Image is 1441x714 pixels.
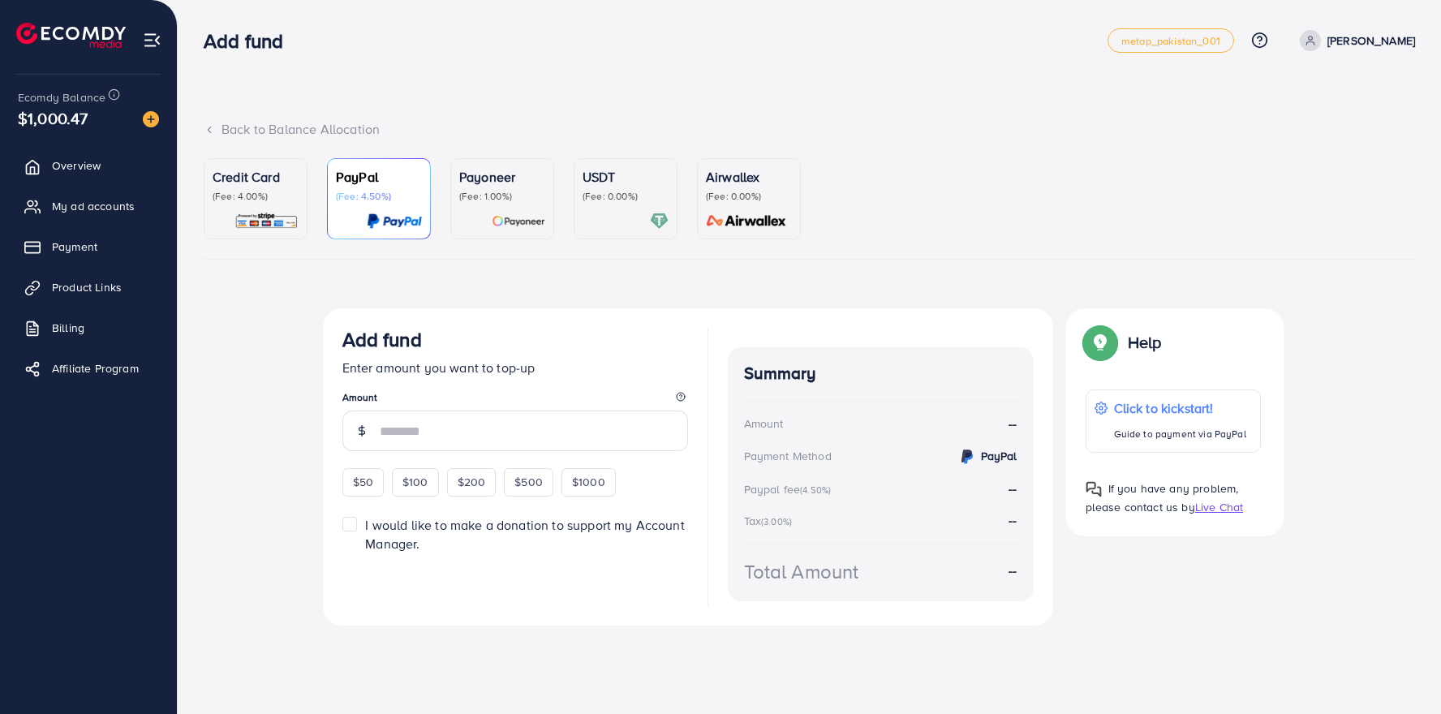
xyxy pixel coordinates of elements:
strong: -- [1009,511,1017,529]
span: $1000 [572,474,605,490]
span: Billing [52,320,84,336]
span: I would like to make a donation to support my Account Manager. [365,516,684,553]
p: (Fee: 1.00%) [459,190,545,203]
p: (Fee: 0.00%) [706,190,792,203]
p: (Fee: 0.00%) [583,190,669,203]
img: Popup guide [1086,328,1115,357]
span: $1,000.47 [18,106,88,130]
strong: -- [1009,561,1017,580]
img: Popup guide [1086,481,1102,497]
img: logo [16,23,126,48]
p: Click to kickstart! [1114,398,1246,418]
a: My ad accounts [12,190,165,222]
div: Tax [744,513,798,529]
a: [PERSON_NAME] [1293,30,1415,51]
a: Affiliate Program [12,352,165,385]
img: credit [957,447,977,467]
a: Overview [12,149,165,182]
span: Overview [52,157,101,174]
legend: Amount [342,390,688,411]
div: Paypal fee [744,481,837,497]
img: card [234,212,299,230]
span: $100 [402,474,428,490]
span: $50 [353,474,373,490]
strong: -- [1009,480,1017,497]
p: Guide to payment via PayPal [1114,424,1246,444]
span: Affiliate Program [52,360,139,376]
img: card [650,212,669,230]
img: card [367,212,422,230]
p: PayPal [336,167,422,187]
span: $500 [514,474,543,490]
p: (Fee: 4.50%) [336,190,422,203]
p: USDT [583,167,669,187]
small: (4.50%) [800,484,831,497]
span: Payment [52,239,97,255]
span: Ecomdy Balance [18,89,105,105]
p: Credit Card [213,167,299,187]
p: Payoneer [459,167,545,187]
p: [PERSON_NAME] [1327,31,1415,50]
a: Product Links [12,271,165,303]
strong: -- [1009,415,1017,433]
img: card [492,212,545,230]
span: Live Chat [1195,499,1243,515]
a: metap_pakistan_001 [1108,28,1234,53]
span: My ad accounts [52,198,135,214]
h4: Summary [744,363,1017,384]
iframe: Chat [1372,641,1429,702]
p: Enter amount you want to top-up [342,358,688,377]
a: Payment [12,230,165,263]
small: (3.00%) [761,515,792,528]
span: Product Links [52,279,122,295]
span: $200 [458,474,486,490]
div: Back to Balance Allocation [204,120,1415,139]
h3: Add fund [204,29,296,53]
a: Billing [12,312,165,344]
p: (Fee: 4.00%) [213,190,299,203]
div: Total Amount [744,557,859,586]
img: image [143,111,159,127]
img: card [701,212,792,230]
p: Airwallex [706,167,792,187]
h3: Add fund [342,328,422,351]
div: Payment Method [744,448,832,464]
span: If you have any problem, please contact us by [1086,480,1239,515]
div: Amount [744,415,784,432]
img: menu [143,31,161,49]
span: metap_pakistan_001 [1121,36,1220,46]
strong: PayPal [981,448,1017,464]
p: Help [1128,333,1162,352]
